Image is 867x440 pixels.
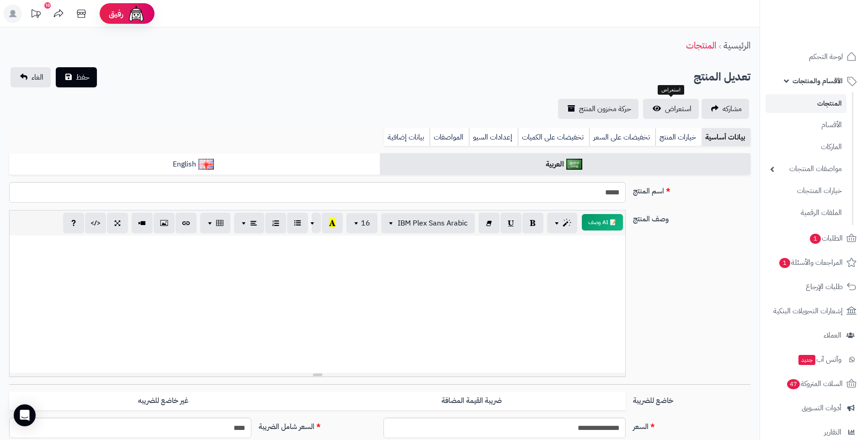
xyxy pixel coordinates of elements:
[766,94,846,113] a: المنتجات
[566,159,582,170] img: العربية
[766,181,846,201] a: خيارات المنتجات
[786,377,843,390] span: السلات المتروكة
[766,276,862,298] a: طلبات الإرجاع
[702,99,749,119] a: مشاركه
[766,397,862,419] a: أدوات التسويق
[629,182,754,197] label: اسم المنتج
[361,218,370,229] span: 16
[766,203,846,223] a: الملفات الرقمية
[810,234,821,244] span: 1
[766,252,862,274] a: المراجعات والأسئلة1
[655,128,702,146] a: خيارات المنتج
[778,256,843,269] span: المراجعات والأسئلة
[766,300,862,322] a: إشعارات التحويلات البنكية
[518,128,589,146] a: تخفيضات على الكميات
[824,329,841,342] span: العملاء
[11,67,51,87] a: الغاء
[9,153,380,176] a: English
[798,355,815,365] span: جديد
[398,218,468,229] span: IBM Plex Sans Arabic
[806,280,843,293] span: طلبات الإرجاع
[589,128,655,146] a: تخفيضات على السعر
[766,115,846,135] a: الأقسام
[44,2,51,9] div: 10
[787,379,800,389] span: 47
[766,324,862,346] a: العملاء
[32,72,43,83] span: الغاء
[255,418,380,432] label: السعر شامل الضريبة
[766,159,846,179] a: مواصفات المنتجات
[802,402,841,414] span: أدوات التسويق
[766,349,862,370] a: وآتس آبجديد
[381,213,475,233] button: IBM Plex Sans Arabic
[558,99,638,119] a: حركة مخزون المنتج
[24,5,47,25] a: تحديثات المنصة
[629,418,754,432] label: السعر
[798,353,841,366] span: وآتس آب
[579,103,631,114] span: حركة مخزون المنتج
[779,258,790,268] span: 1
[14,404,36,426] div: Open Intercom Messenger
[9,392,317,410] label: غير خاضع للضريبه
[824,426,841,439] span: التقارير
[766,46,862,68] a: لوحة التحكم
[809,232,843,245] span: الطلبات
[430,128,469,146] a: المواصفات
[629,210,754,225] label: وصف المنتج
[56,67,97,87] button: حفظ
[766,227,862,249] a: الطلبات1
[694,68,750,86] h2: تعديل المنتج
[469,128,518,146] a: إعدادات السيو
[658,85,684,95] div: استعراض
[346,213,378,233] button: 16
[643,99,699,119] a: استعراض
[318,392,626,410] label: ضريبة القيمة المضافة
[582,214,623,231] button: 📝 AI وصف
[76,72,90,83] span: حفظ
[198,159,214,170] img: English
[629,392,754,406] label: خاضع للضريبة
[793,75,843,87] span: الأقسام والمنتجات
[766,373,862,395] a: السلات المتروكة47
[809,50,843,63] span: لوحة التحكم
[766,137,846,157] a: الماركات
[773,305,843,317] span: إشعارات التحويلات البنكية
[723,103,742,114] span: مشاركه
[127,5,145,23] img: ai-face.png
[109,8,123,19] span: رفيق
[665,103,691,114] span: استعراض
[380,153,750,176] a: العربية
[702,128,750,146] a: بيانات أساسية
[723,38,750,52] a: الرئيسية
[686,38,716,52] a: المنتجات
[384,128,430,146] a: بيانات إضافية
